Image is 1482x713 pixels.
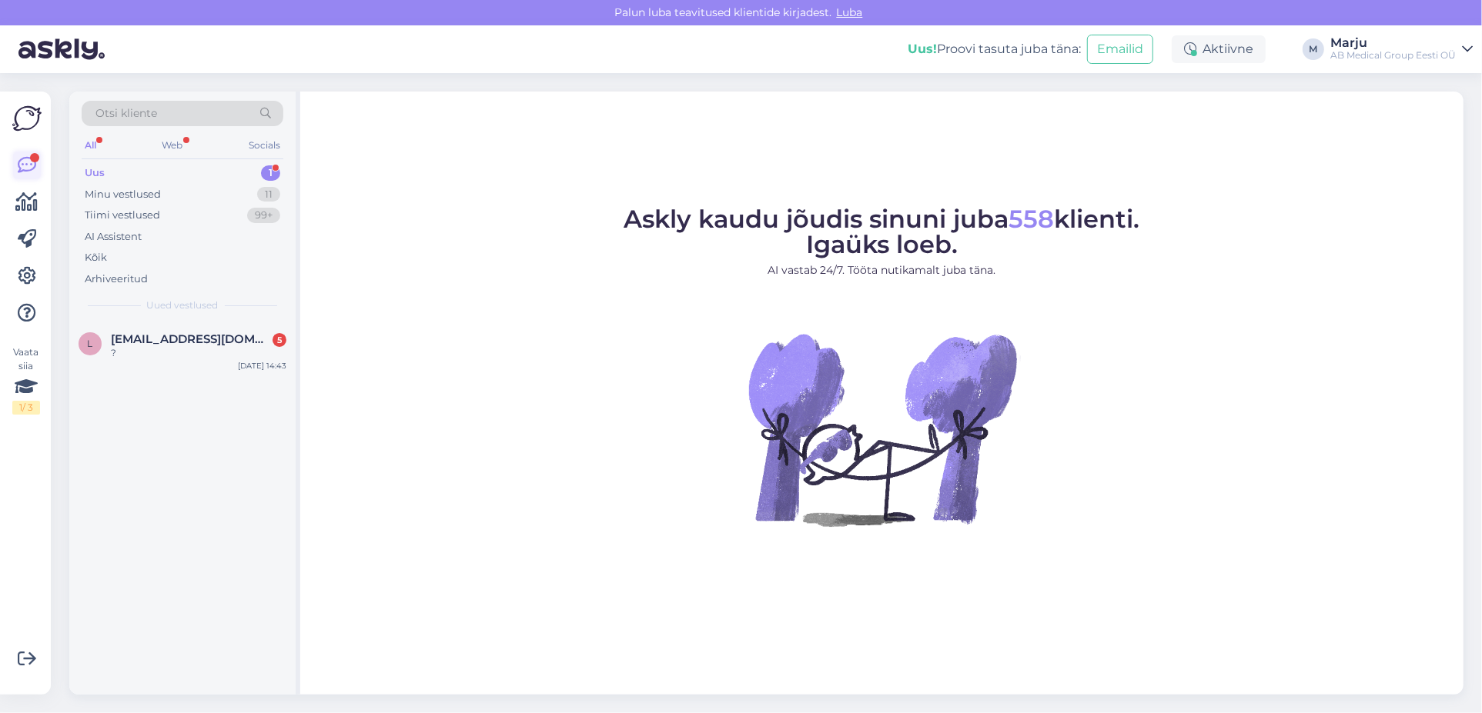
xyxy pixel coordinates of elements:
[85,187,161,202] div: Minu vestlused
[159,135,186,155] div: Web
[85,250,107,265] div: Kõik
[88,338,93,349] span: l
[12,401,40,415] div: 1 / 3
[832,5,868,19] span: Luba
[95,105,157,122] span: Otsi kliente
[246,135,283,155] div: Socials
[12,104,42,133] img: Askly Logo
[85,208,160,223] div: Tiimi vestlused
[111,332,271,346] span: lahtristo@gmail.com
[82,135,99,155] div: All
[1330,37,1456,49] div: Marju
[261,165,280,181] div: 1
[1330,49,1456,62] div: AB Medical Group Eesti OÜ
[1330,37,1473,62] a: MarjuAB Medical Group Eesti OÜ
[147,298,219,312] span: Uued vestlused
[247,208,280,223] div: 99+
[85,229,142,245] div: AI Assistent
[257,187,280,202] div: 11
[85,165,105,181] div: Uus
[12,345,40,415] div: Vaata siia
[1303,38,1324,60] div: M
[908,42,937,56] b: Uus!
[1172,35,1266,63] div: Aktiivne
[1087,35,1153,64] button: Emailid
[908,40,1081,58] div: Proovi tasuta juba täna:
[238,360,286,371] div: [DATE] 14:43
[1009,204,1055,234] span: 558
[624,204,1140,259] span: Askly kaudu jõudis sinuni juba klienti. Igaüks loeb.
[744,291,1021,568] img: No Chat active
[273,333,286,347] div: 5
[85,272,148,287] div: Arhiveeritud
[624,262,1140,278] p: AI vastab 24/7. Tööta nutikamalt juba täna.
[111,346,286,360] div: ?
